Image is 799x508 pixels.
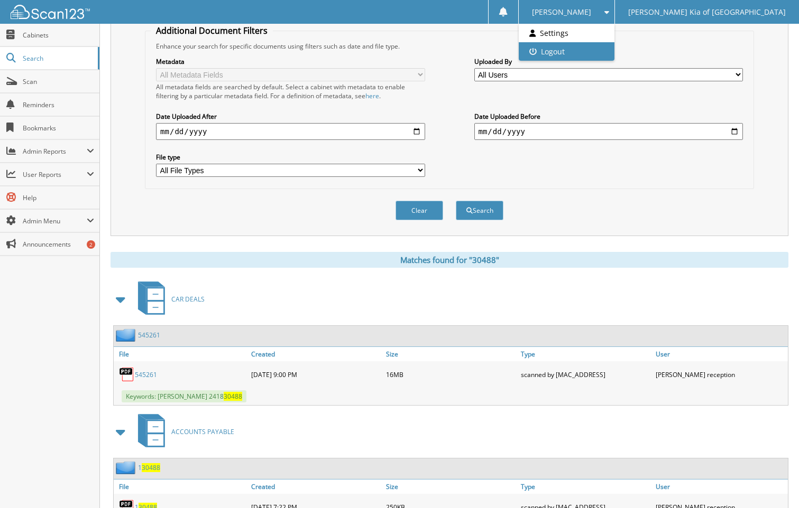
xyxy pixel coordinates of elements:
a: Logout [519,42,614,61]
div: Enhance your search for specific documents using filters such as date and file type. [151,42,748,51]
span: 30488 [224,392,242,401]
span: Keywords: [PERSON_NAME] 2418 [122,390,246,402]
img: scan123-logo-white.svg [11,5,90,19]
a: Created [249,347,383,361]
a: 545261 [135,370,157,379]
img: PDF.png [119,366,135,382]
div: [PERSON_NAME] reception [653,364,788,385]
iframe: Chat Widget [746,457,799,508]
a: Size [383,347,518,361]
input: end [474,123,743,140]
span: Admin Menu [23,217,87,225]
a: User [653,347,788,361]
img: folder2.png [116,461,138,474]
span: Admin Reports [23,147,87,156]
div: 16MB [383,364,518,385]
div: [DATE] 9:00 PM [249,364,383,385]
a: File [114,479,249,494]
span: CAR DEALS [171,295,205,304]
div: Matches found for "30488" [111,252,788,268]
span: Announcements [23,240,94,249]
a: 545261 [138,331,160,340]
label: Metadata [156,57,425,66]
span: Scan [23,77,94,86]
a: Type [518,479,653,494]
a: User [653,479,788,494]
label: Uploaded By [474,57,743,66]
button: Clear [396,201,443,220]
a: CAR DEALS [132,278,205,320]
span: Cabinets [23,31,94,40]
button: Search [456,201,503,220]
span: [PERSON_NAME] [532,9,591,15]
a: Size [383,479,518,494]
a: here [365,91,379,100]
label: Date Uploaded Before [474,112,743,121]
span: 30488 [142,463,160,472]
span: [PERSON_NAME] Kia of [GEOGRAPHIC_DATA] [628,9,786,15]
legend: Additional Document Filters [151,25,273,36]
a: Type [518,347,653,361]
a: Settings [519,24,614,42]
input: start [156,123,425,140]
span: Help [23,193,94,202]
a: File [114,347,249,361]
div: All metadata fields are searched by default. Select a cabinet with metadata to enable filtering b... [156,82,425,100]
a: Created [249,479,383,494]
label: Date Uploaded After [156,112,425,121]
a: 130488 [138,463,160,472]
a: ACCOUNTS PAYABLE [132,411,234,453]
div: 2 [87,240,95,249]
span: Reminders [23,100,94,109]
img: folder2.png [116,328,138,342]
label: File type [156,153,425,162]
span: ACCOUNTS PAYABLE [171,427,234,436]
span: User Reports [23,170,87,179]
span: Search [23,54,93,63]
span: Bookmarks [23,124,94,133]
div: scanned by [MAC_ADDRESS] [518,364,653,385]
